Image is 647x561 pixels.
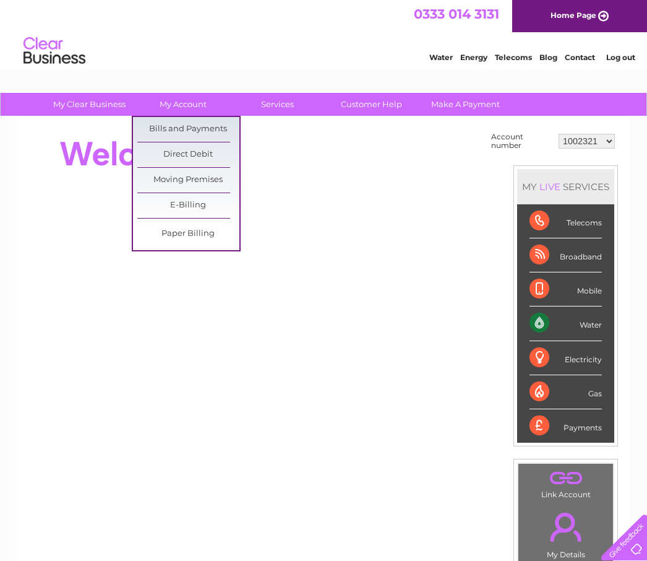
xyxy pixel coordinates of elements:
[529,272,602,307] div: Mobile
[429,53,453,62] a: Water
[537,181,563,193] div: LIVE
[529,307,602,341] div: Water
[488,129,555,153] td: Account number
[137,142,239,167] a: Direct Debit
[495,53,532,62] a: Telecoms
[539,53,557,62] a: Blog
[137,168,239,193] a: Moving Premises
[521,505,610,549] a: .
[517,169,614,204] div: MY SERVICES
[529,409,602,443] div: Payments
[529,375,602,409] div: Gas
[529,341,602,375] div: Electricity
[38,93,140,116] a: My Clear Business
[226,93,328,116] a: Services
[565,53,595,62] a: Contact
[32,7,617,60] div: Clear Business is a trading name of Verastar Limited (registered in [GEOGRAPHIC_DATA] No. 3667643...
[137,117,239,142] a: Bills and Payments
[521,467,610,489] a: .
[606,53,635,62] a: Log out
[137,193,239,218] a: E-Billing
[137,222,239,246] a: Paper Billing
[529,238,602,272] div: Broadband
[320,93,422,116] a: Customer Help
[518,463,614,502] td: Link Account
[414,93,516,116] a: Make A Payment
[529,204,602,238] div: Telecoms
[23,32,86,70] img: logo.png
[414,6,499,22] a: 0333 014 3131
[132,93,234,116] a: My Account
[460,53,487,62] a: Energy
